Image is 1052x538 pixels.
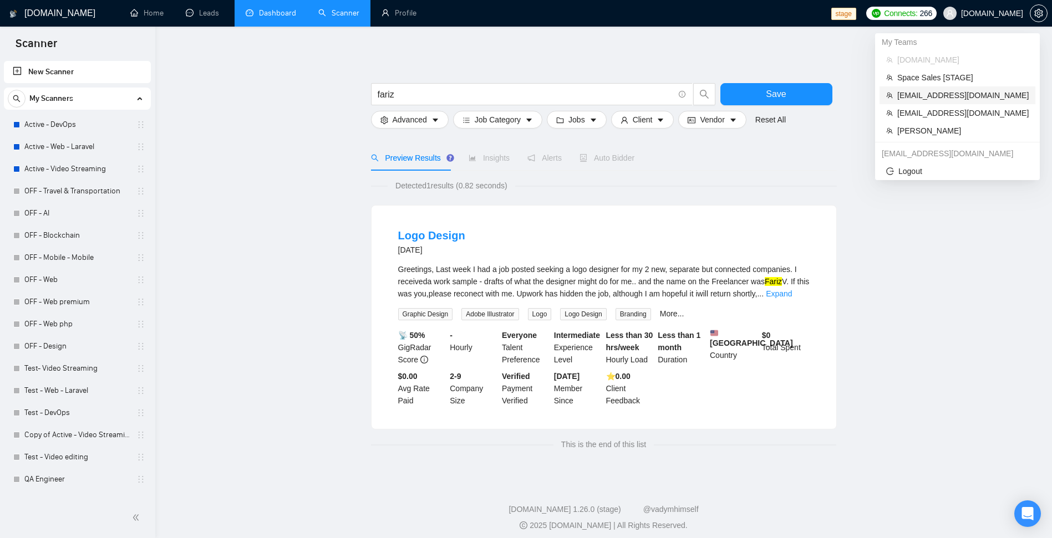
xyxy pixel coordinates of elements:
span: search [694,89,715,99]
span: ... [757,289,764,298]
a: userProfile [382,8,416,18]
b: Less than 1 month [658,331,700,352]
button: settingAdvancedcaret-down [371,111,449,129]
a: Test- Video Streaming [24,357,130,380]
div: Tooltip anchor [445,153,455,163]
b: Everyone [502,331,537,340]
a: messageLeads [186,8,223,18]
span: Alerts [527,153,562,162]
span: This is the end of this list [553,438,654,450]
span: holder [136,253,145,262]
span: Advanced [393,114,427,126]
span: Insights [469,153,510,162]
span: caret-down [729,115,737,124]
div: Open Intercom Messenger [1014,500,1041,527]
span: holder [136,475,145,484]
a: OFF - AI [24,202,130,224]
a: @vadymhimself [643,505,699,514]
span: holder [136,120,145,129]
span: Connects: [884,7,917,19]
span: Preview Results [371,153,451,162]
span: holder [136,386,145,395]
div: [DATE] [398,243,465,257]
span: team [886,92,893,99]
div: 2025 [DOMAIN_NAME] | All Rights Reserved. [164,520,1043,531]
a: Active - Web - Laravel [24,136,130,158]
a: QA Engineer [24,468,130,490]
span: logout [886,167,894,175]
a: Active - Video Streaming [24,158,130,180]
div: Talent Preference [500,329,552,366]
span: [EMAIL_ADDRESS][DOMAIN_NAME] [897,89,1029,101]
div: Payment Verified [500,370,552,407]
span: Logout [886,165,1029,177]
div: fariz.apriyanto@gigradar.io [875,145,1040,162]
span: My Scanners [29,88,73,110]
div: Avg Rate Paid [396,370,448,407]
a: Reset All [755,114,786,126]
span: holder [136,497,145,506]
b: $ 0 [762,331,771,340]
span: Graphic Design [398,308,453,320]
img: upwork-logo.png [872,9,881,18]
span: holder [136,275,145,284]
div: Experience Level [552,329,604,366]
span: holder [136,431,145,439]
a: Logo Design [398,229,465,242]
a: Expand [766,289,792,298]
div: My Teams [875,33,1040,51]
a: searchScanner [318,8,359,18]
div: GigRadar Score [396,329,448,366]
span: Scanner [7,35,66,59]
a: OFF - Blockchain [24,224,130,247]
img: 🇺🇸 [710,329,718,337]
span: team [886,110,893,116]
a: OFF - Mobile - Mobile [24,247,130,269]
a: Test - DevOps [24,402,130,424]
span: robot [580,154,587,162]
span: user [946,9,954,17]
a: Test - Web - Laravel [24,380,130,402]
span: holder [136,142,145,151]
span: Detected 1 results (0.82 seconds) [388,180,515,192]
span: info-circle [679,91,686,98]
button: folderJobscaret-down [547,111,607,129]
span: search [371,154,379,162]
span: [PERSON_NAME] [897,125,1029,137]
a: dashboardDashboard [246,8,296,18]
span: Save [766,87,786,101]
span: holder [136,187,145,196]
span: holder [136,408,145,417]
span: Auto Bidder [580,153,634,162]
span: holder [136,298,145,306]
div: Client Feedback [604,370,656,407]
span: holder [136,209,145,218]
b: Verified [502,372,530,381]
b: Less than 30 hrs/week [606,331,653,352]
span: copyright [520,521,527,529]
button: barsJob Categorycaret-down [453,111,542,129]
span: holder [136,364,145,373]
span: holder [136,342,145,351]
a: Copy of Active - Video Streaming [24,424,130,446]
span: Logo [528,308,552,320]
span: bars [463,115,470,124]
a: OFF - Travel & Transportation [24,180,130,202]
a: Active - DevOps [24,114,130,136]
div: Total Spent [760,329,812,366]
span: caret-down [431,115,439,124]
b: - [450,331,453,340]
span: team [886,127,893,134]
span: [DOMAIN_NAME] [897,54,1029,66]
span: Logo Design [560,308,606,320]
span: idcard [688,115,695,124]
div: Hourly [448,329,500,366]
div: Company Size [448,370,500,407]
li: New Scanner [4,61,151,83]
div: Country [708,329,760,366]
span: caret-down [657,115,664,124]
span: team [886,74,893,81]
button: search [8,90,26,107]
b: Intermediate [554,331,600,340]
button: search [693,83,715,105]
